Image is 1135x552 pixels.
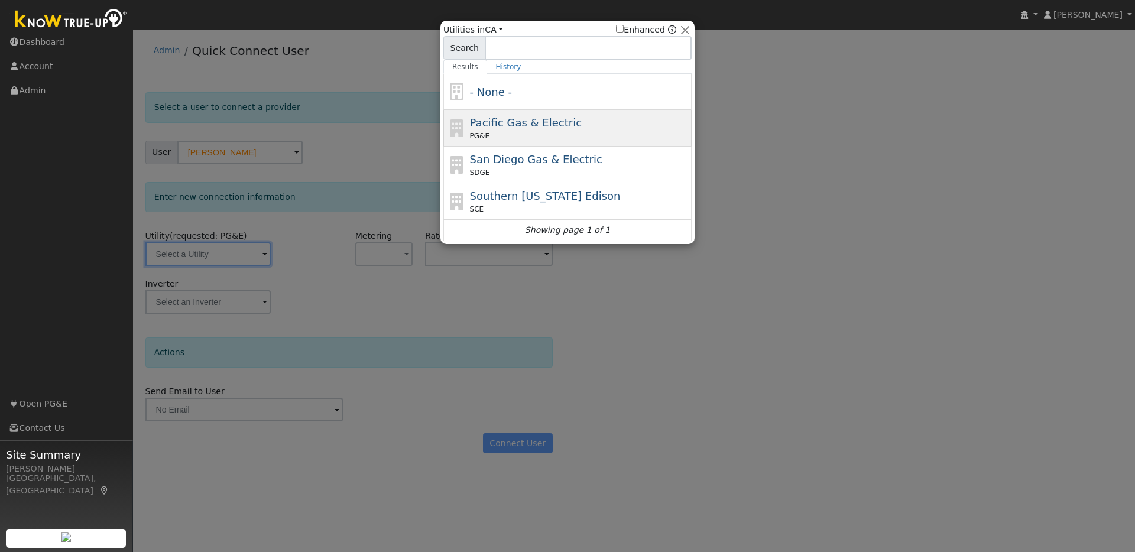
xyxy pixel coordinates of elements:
a: CA [485,25,503,34]
span: [PERSON_NAME] [1053,10,1123,20]
span: PG&E [470,131,489,141]
div: [GEOGRAPHIC_DATA], [GEOGRAPHIC_DATA] [6,472,127,497]
i: Showing page 1 of 1 [525,224,610,236]
a: Results [443,60,487,74]
span: San Diego Gas & Electric [470,153,602,165]
span: Search [443,36,485,60]
span: Site Summary [6,447,127,463]
input: Enhanced [616,25,624,33]
img: Know True-Up [9,7,133,33]
a: Enhanced Providers [668,25,676,34]
a: History [487,60,530,74]
span: SDGE [470,167,490,178]
span: Pacific Gas & Electric [470,116,582,129]
span: Show enhanced providers [616,24,676,36]
label: Enhanced [616,24,665,36]
span: SCE [470,204,484,215]
a: Map [99,486,110,495]
div: [PERSON_NAME] [6,463,127,475]
img: retrieve [61,532,71,542]
span: Southern [US_STATE] Edison [470,190,621,202]
span: Utilities in [443,24,503,36]
span: - None - [470,86,512,98]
